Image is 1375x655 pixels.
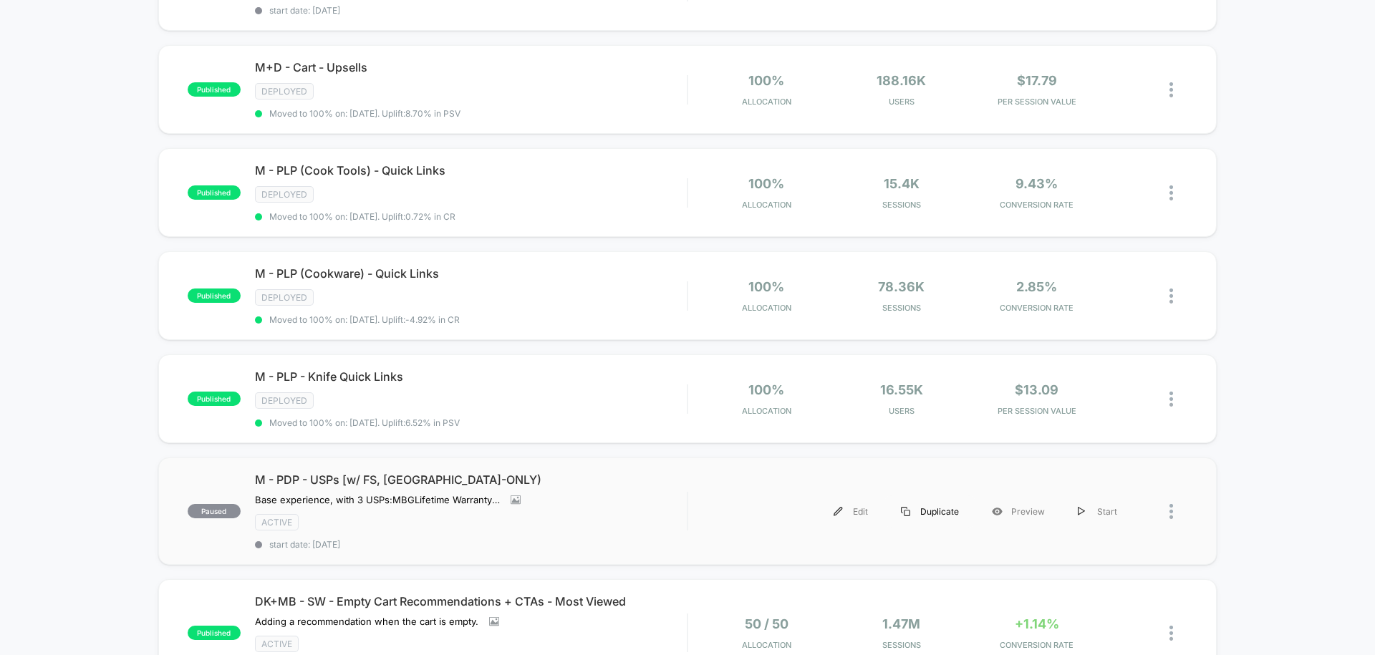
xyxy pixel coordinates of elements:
span: M+D - Cart - Upsells [255,60,687,74]
img: close [1169,288,1173,304]
span: 50 / 50 [745,616,788,631]
span: Deployed [255,289,314,306]
span: CONVERSION RATE [973,303,1101,313]
span: ACTIVE [255,636,299,652]
span: Moved to 100% on: [DATE] . Uplift: -4.92% in CR [269,314,460,325]
span: 188.16k [877,73,926,88]
span: Users [838,97,966,107]
span: 78.36k [878,279,925,294]
span: $13.09 [1015,382,1058,397]
span: published [188,82,241,97]
span: Deployed [255,392,314,409]
span: PER SESSION VALUE [973,97,1101,107]
span: published [188,626,241,640]
span: Allocation [742,406,791,416]
div: Edit [817,495,884,528]
span: Sessions [838,200,966,210]
span: start date: [DATE] [255,539,687,550]
span: 1.47M [882,616,920,631]
span: Allocation [742,640,791,650]
span: PER SESSION VALUE [973,406,1101,416]
span: Deployed [255,186,314,203]
span: Allocation [742,200,791,210]
span: CONVERSION RATE [973,200,1101,210]
img: menu [901,507,910,516]
span: paused [188,504,241,518]
span: CONVERSION RATE [973,640,1101,650]
img: close [1169,82,1173,97]
img: close [1169,392,1173,407]
span: Moved to 100% on: [DATE] . Uplift: 0.72% in CR [269,211,455,222]
span: Adding a recommendation when the cart is empty. [255,616,478,627]
span: M - PLP - Knife Quick Links [255,369,687,384]
span: 100% [748,279,784,294]
span: Base experience, with 3 USPs:MBGLifetime WarrantyFree ReturnsFree shipping on eligible products i... [255,494,500,505]
div: Preview [975,495,1061,528]
div: Duplicate [884,495,975,528]
span: Moved to 100% on: [DATE] . Uplift: 6.52% in PSV [269,417,460,428]
span: published [188,392,241,406]
span: Deployed [255,83,314,100]
span: 16.55k [880,382,923,397]
img: close [1169,185,1173,200]
span: Allocation [742,303,791,313]
span: start date: [DATE] [255,5,687,16]
span: published [188,288,241,303]
span: Users [838,406,966,416]
span: Sessions [838,640,966,650]
img: menu [834,507,843,516]
span: ACTIVE [255,514,299,530]
span: Moved to 100% on: [DATE] . Uplift: 8.70% in PSV [269,108,460,119]
span: Allocation [742,97,791,107]
div: Start [1061,495,1134,528]
span: 100% [748,73,784,88]
img: close [1169,626,1173,641]
span: M - PDP - USPs [w/ FS, [GEOGRAPHIC_DATA]-ONLY) [255,472,687,487]
span: 100% [748,176,784,191]
span: M - PLP (Cookware) - Quick Links [255,266,687,281]
img: menu [1078,507,1085,516]
span: +1.14% [1015,616,1059,631]
span: $17.79 [1017,73,1057,88]
span: 100% [748,382,784,397]
img: close [1169,504,1173,519]
span: M - PLP (Cook Tools) - Quick Links [255,163,687,178]
span: 9.43% [1015,176,1058,191]
span: DK+MB - SW - Empty Cart Recommendations + CTAs - Most Viewed [255,594,687,608]
span: 15.4k [884,176,920,191]
span: Sessions [838,303,966,313]
span: published [188,185,241,200]
span: 2.85% [1016,279,1057,294]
